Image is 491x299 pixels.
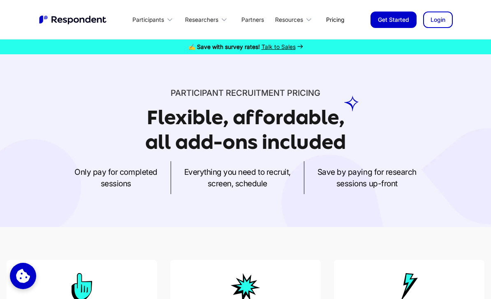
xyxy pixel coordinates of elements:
[275,16,303,24] div: Resources
[317,166,417,189] p: Save by paying for research sessions up-front
[181,10,235,29] div: Researchers
[320,10,351,29] a: Pricing
[188,43,260,50] strong: ✍️ Save with survey rates!
[235,10,271,29] a: Partners
[287,88,320,98] span: PRICING
[38,14,108,25] img: Untitled UI logotext
[185,16,218,24] div: Researchers
[74,166,157,189] p: Only pay for completed sessions
[271,10,320,29] div: Resources
[423,12,453,28] a: Login
[128,10,181,29] div: Participants
[171,88,285,98] span: Participant recruitment
[371,12,417,28] a: Get Started
[132,16,164,24] div: Participants
[38,14,108,25] a: home
[184,166,291,189] p: Everything you need to recruit, screen, schedule
[262,43,296,50] span: Talk to Sales
[145,106,346,153] h1: Flexible, affordable, all add-ons included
